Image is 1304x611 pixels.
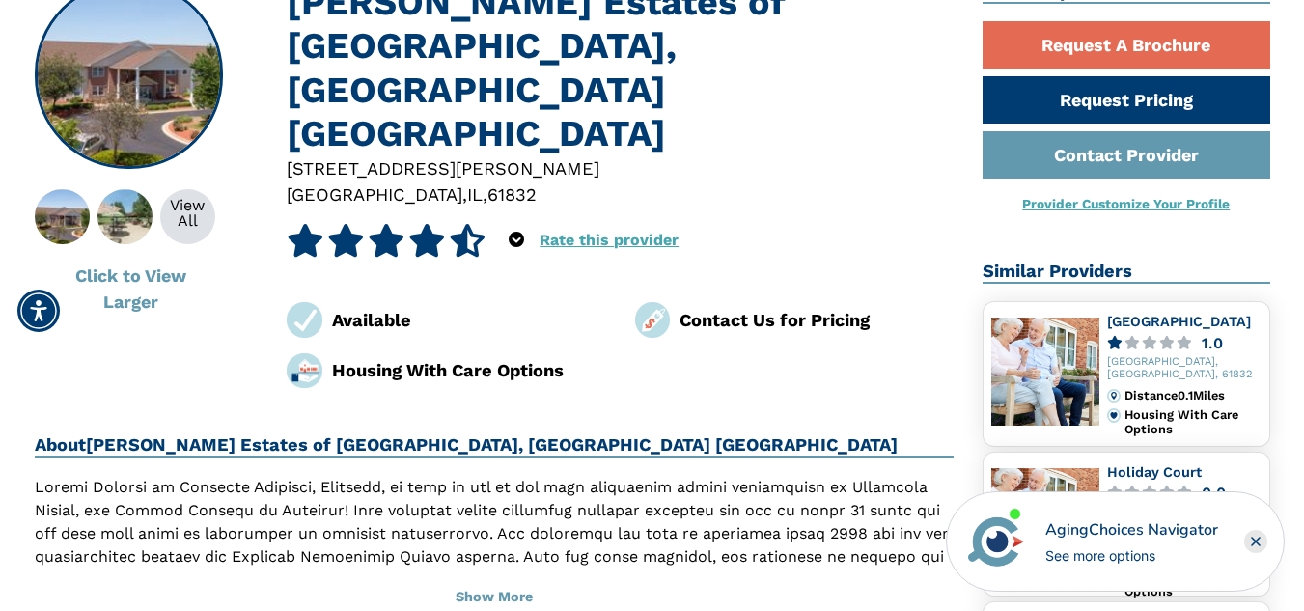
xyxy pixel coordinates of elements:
a: Request A Brochure [983,21,1270,69]
div: [STREET_ADDRESS][PERSON_NAME] [287,155,954,181]
span: IL [467,184,483,205]
img: About Bowman Estates of Danville, Danville IL [76,189,174,244]
div: Housing With Care Options [1124,408,1261,436]
a: Contact Provider [983,131,1270,179]
div: Available [332,307,606,333]
div: See more options [1045,545,1218,566]
a: Request Pricing [983,76,1270,124]
a: 0.0 [1107,486,1262,500]
a: Provider Customize Your Profile [1022,196,1230,211]
a: 1.0 [1107,336,1262,350]
img: distance.svg [1107,389,1121,403]
div: View All [160,198,215,229]
a: Rate this provider [540,231,679,249]
div: Close [1244,530,1267,553]
a: [GEOGRAPHIC_DATA] [1107,314,1251,329]
div: Distance 0.1 Miles [1124,389,1261,403]
div: 1.0 [1202,336,1223,350]
span: , [483,184,487,205]
div: AgingChoices Navigator [1045,518,1218,542]
button: Click to View Larger [35,252,228,325]
div: Contact Us for Pricing [680,307,954,333]
div: 61832 [487,181,537,208]
img: avatar [963,509,1029,574]
img: Bowman Estates of Danville, Danville IL [14,189,111,244]
div: Housing With Care Options [332,357,606,383]
span: [GEOGRAPHIC_DATA] [287,184,462,205]
h2: About [PERSON_NAME] Estates of [GEOGRAPHIC_DATA], [GEOGRAPHIC_DATA] [GEOGRAPHIC_DATA] [35,434,955,458]
div: 0.0 [1202,486,1226,500]
img: primary.svg [1107,408,1121,422]
span: , [462,184,467,205]
div: Accessibility Menu [17,290,60,332]
h2: Similar Providers [983,261,1270,284]
div: Popover trigger [509,224,524,257]
a: Holiday Court [1107,464,1202,480]
div: [GEOGRAPHIC_DATA], [GEOGRAPHIC_DATA], 61832 [1107,356,1262,381]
